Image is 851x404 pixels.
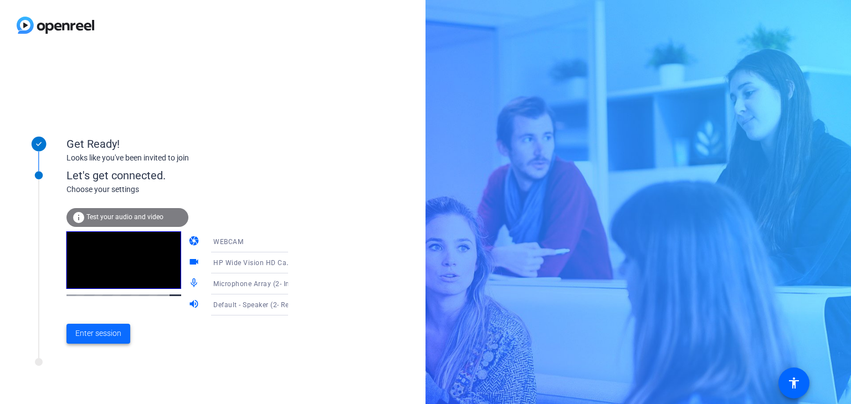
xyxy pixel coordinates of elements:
[188,235,202,248] mat-icon: camera
[66,136,288,152] div: Get Ready!
[86,213,163,221] span: Test your audio and video
[188,256,202,270] mat-icon: videocam
[72,211,85,224] mat-icon: info
[66,167,311,184] div: Let's get connected.
[213,300,337,309] span: Default - Speaker (2- Realtek(R) Audio)
[188,277,202,291] mat-icon: mic_none
[66,324,130,344] button: Enter session
[213,238,243,246] span: WEBCAM
[75,328,121,339] span: Enter session
[787,376,801,390] mat-icon: accessibility
[188,298,202,312] mat-icon: volume_up
[66,184,311,195] div: Choose your settings
[213,279,467,288] span: Microphone Array (2- Intel® Smart Sound Technology for Digital Microphones)
[66,152,288,164] div: Looks like you've been invited to join
[213,258,345,267] span: HP Wide Vision HD Camera (05c8:0b04)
